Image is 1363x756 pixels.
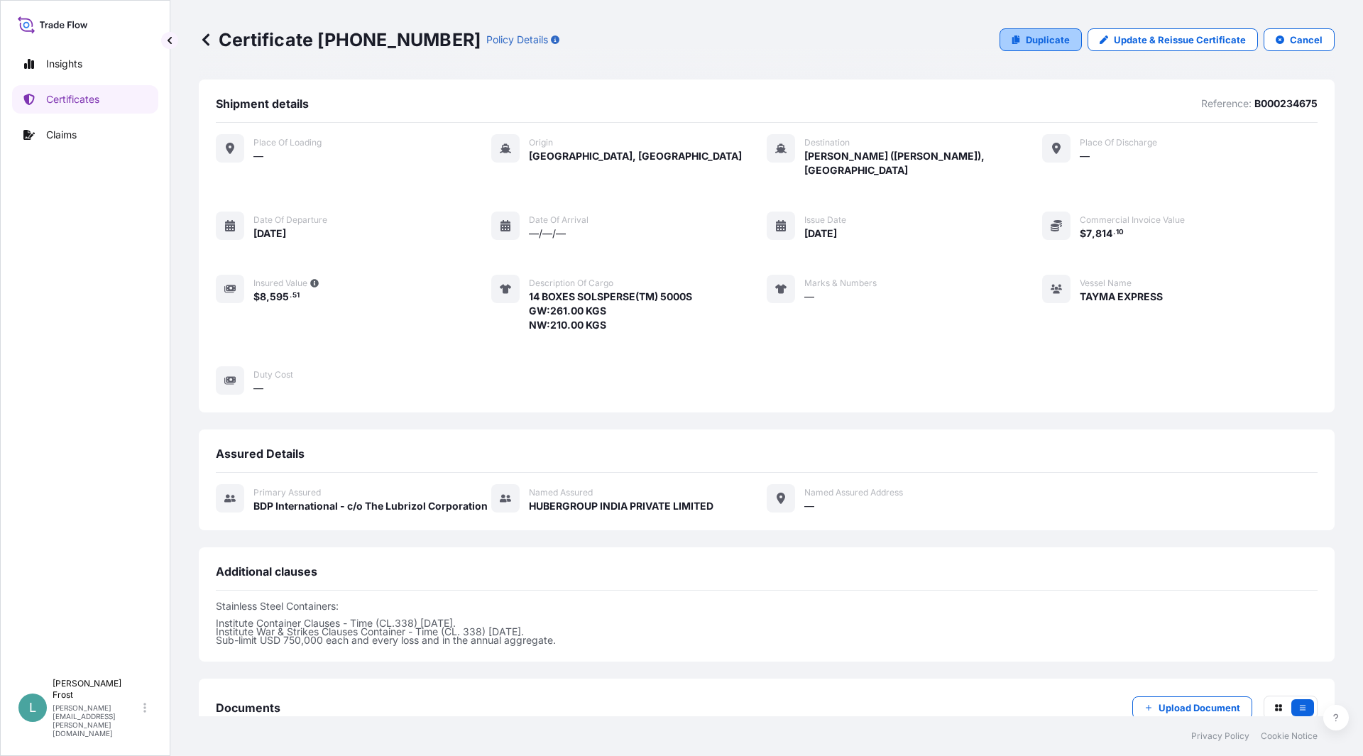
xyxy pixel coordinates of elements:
button: Cancel [1264,28,1335,51]
span: Date of departure [253,214,327,226]
span: Place of Loading [253,137,322,148]
a: Update & Reissue Certificate [1088,28,1258,51]
span: Date of arrival [529,214,589,226]
span: , [1092,229,1095,239]
a: Cookie Notice [1261,730,1318,742]
span: 595 [270,292,289,302]
p: Update & Reissue Certificate [1114,33,1246,47]
span: Insured Value [253,278,307,289]
span: — [1080,149,1090,163]
span: Shipment details [216,97,309,111]
span: — [253,381,263,395]
a: Certificates [12,85,158,114]
span: Assured Details [216,447,305,461]
p: Claims [46,128,77,142]
span: Issue Date [804,214,846,226]
span: Destination [804,137,850,148]
span: 814 [1095,229,1112,239]
a: Duplicate [1000,28,1082,51]
p: Cancel [1290,33,1323,47]
span: HUBERGROUP INDIA PRIVATE LIMITED [529,499,713,513]
p: Reference: [1201,97,1252,111]
span: 14 BOXES SOLSPERSE(TM) 5000S GW:261.00 KGS NW:210.00 KGS [529,290,692,332]
p: Upload Document [1159,701,1240,715]
span: [DATE] [804,226,837,241]
span: Description of cargo [529,278,613,289]
span: — [804,499,814,513]
span: Vessel Name [1080,278,1132,289]
span: Marks & Numbers [804,278,877,289]
a: Insights [12,50,158,78]
p: Certificate [PHONE_NUMBER] [199,28,481,51]
span: 10 [1116,230,1124,235]
span: Duty Cost [253,369,293,380]
span: — [253,149,263,163]
span: . [1113,230,1115,235]
button: Upload Document [1132,696,1252,719]
p: [PERSON_NAME][EMAIL_ADDRESS][PERSON_NAME][DOMAIN_NAME] [53,703,141,738]
p: Policy Details [486,33,548,47]
p: Certificates [46,92,99,106]
a: Privacy Policy [1191,730,1249,742]
span: Origin [529,137,553,148]
span: [GEOGRAPHIC_DATA], [GEOGRAPHIC_DATA] [529,149,742,163]
span: [PERSON_NAME] ([PERSON_NAME]), [GEOGRAPHIC_DATA] [804,149,1042,177]
span: Named Assured Address [804,487,903,498]
p: [PERSON_NAME] Frost [53,678,141,701]
span: , [266,292,270,302]
span: . [290,293,292,298]
span: Place of discharge [1080,137,1157,148]
span: $ [253,292,260,302]
p: Duplicate [1026,33,1070,47]
p: B000234675 [1254,97,1318,111]
span: $ [1080,229,1086,239]
span: Additional clauses [216,564,317,579]
span: — [804,290,814,304]
a: Claims [12,121,158,149]
span: 7 [1086,229,1092,239]
span: Commercial Invoice Value [1080,214,1185,226]
span: 8 [260,292,266,302]
span: [DATE] [253,226,286,241]
span: L [29,701,36,715]
span: —/—/— [529,226,566,241]
span: Documents [216,701,280,715]
span: Primary assured [253,487,321,498]
span: TAYMA EXPRESS [1080,290,1163,304]
span: BDP International - c/o The Lubrizol Corporation [253,499,488,513]
span: 51 [292,293,300,298]
span: Named Assured [529,487,593,498]
p: Insights [46,57,82,71]
p: Stainless Steel Containers: Institute Container Clauses - Time (CL.338) [DATE]. Institute War & S... [216,602,1318,645]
